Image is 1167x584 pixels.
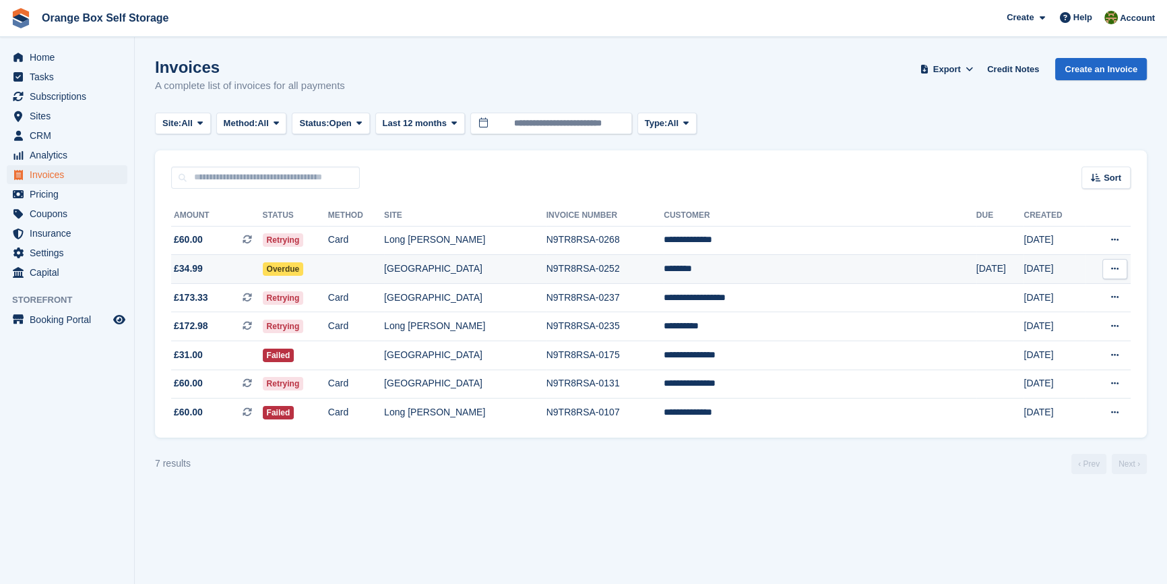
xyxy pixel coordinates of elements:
th: Amount [171,205,263,227]
td: N9TR8RSA-0131 [546,370,664,399]
span: Capital [30,263,111,282]
a: menu [7,67,127,86]
a: menu [7,310,127,329]
a: menu [7,146,127,165]
td: Long [PERSON_NAME] [384,226,546,255]
a: Create an Invoice [1055,58,1147,80]
button: Type: All [637,113,697,135]
span: Site: [162,117,181,130]
td: [DATE] [1023,341,1085,370]
a: Preview store [111,312,127,328]
a: menu [7,165,127,184]
td: [GEOGRAPHIC_DATA] [384,283,546,312]
button: Last 12 months [375,113,465,135]
span: £31.00 [174,348,203,362]
td: Card [328,226,384,255]
td: Long [PERSON_NAME] [384,312,546,341]
a: Next [1112,454,1147,474]
td: Card [328,370,384,399]
span: Booking Portal [30,310,111,329]
td: [DATE] [1023,312,1085,341]
span: Failed [263,349,294,362]
span: £60.00 [174,233,203,247]
th: Status [263,205,328,227]
td: Card [328,399,384,427]
th: Site [384,205,546,227]
td: N9TR8RSA-0175 [546,341,664,370]
a: menu [7,48,127,67]
th: Customer [664,205,976,227]
th: Method [328,205,384,227]
span: Last 12 months [383,117,447,130]
td: N9TR8RSA-0107 [546,399,664,427]
th: Due [976,205,1024,227]
button: Method: All [216,113,287,135]
span: Sort [1104,171,1121,185]
span: Home [30,48,111,67]
td: [DATE] [1023,399,1085,427]
button: Status: Open [292,113,369,135]
a: menu [7,263,127,282]
span: Overdue [263,262,304,276]
td: [DATE] [1023,370,1085,399]
td: [DATE] [1023,283,1085,312]
span: Tasks [30,67,111,86]
td: Long [PERSON_NAME] [384,399,546,427]
td: [DATE] [1023,255,1085,284]
span: Settings [30,243,111,262]
span: Help [1073,11,1092,24]
span: £172.98 [174,319,208,333]
span: Invoices [30,165,111,184]
span: CRM [30,126,111,145]
span: All [257,117,269,130]
span: £60.00 [174,376,203,390]
div: 7 results [155,457,191,471]
span: Sites [30,107,111,125]
span: All [181,117,193,130]
span: Account [1120,11,1155,25]
td: N9TR8RSA-0268 [546,226,664,255]
td: N9TR8RSA-0237 [546,283,664,312]
td: [DATE] [1023,226,1085,255]
span: Retrying [263,377,304,390]
span: Coupons [30,204,111,223]
a: menu [7,107,127,125]
span: Open [329,117,352,130]
a: Orange Box Self Storage [36,7,175,29]
span: All [667,117,679,130]
th: Created [1023,205,1085,227]
span: £173.33 [174,291,208,305]
span: £34.99 [174,262,203,276]
img: SARAH T [1104,11,1118,24]
span: Method: [224,117,258,130]
span: £60.00 [174,405,203,419]
td: [DATE] [976,255,1024,284]
a: Previous [1071,454,1106,474]
th: Invoice Number [546,205,664,227]
a: menu [7,87,127,106]
td: Card [328,312,384,341]
a: menu [7,204,127,223]
td: N9TR8RSA-0235 [546,312,664,341]
span: Storefront [12,293,134,307]
td: N9TR8RSA-0252 [546,255,664,284]
span: Failed [263,406,294,419]
span: Type: [645,117,668,130]
span: Analytics [30,146,111,165]
span: Retrying [263,291,304,305]
a: menu [7,243,127,262]
p: A complete list of invoices for all payments [155,78,345,94]
a: menu [7,224,127,243]
td: [GEOGRAPHIC_DATA] [384,341,546,370]
span: Pricing [30,185,111,204]
span: Create [1007,11,1034,24]
span: Subscriptions [30,87,111,106]
span: Export [933,63,961,76]
span: Retrying [263,233,304,247]
a: Credit Notes [982,58,1044,80]
span: Status: [299,117,329,130]
a: menu [7,126,127,145]
h1: Invoices [155,58,345,76]
td: [GEOGRAPHIC_DATA] [384,370,546,399]
button: Site: All [155,113,211,135]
